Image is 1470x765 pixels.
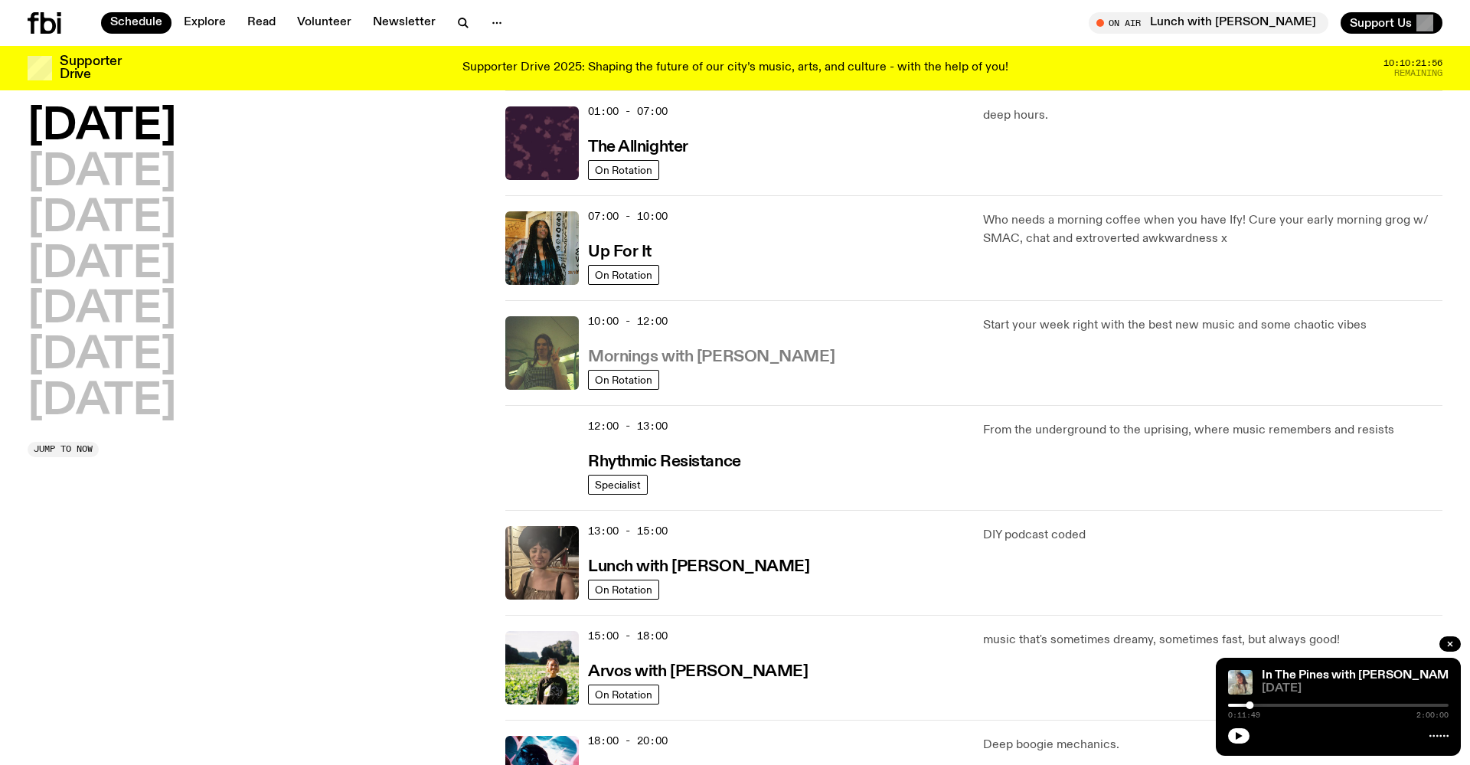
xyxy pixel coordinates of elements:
a: Mornings with [PERSON_NAME] [588,346,835,365]
p: Who needs a morning coffee when you have Ify! Cure your early morning grog w/ SMAC, chat and extr... [983,211,1442,248]
a: Up For It [588,241,652,260]
button: On AirLunch with [PERSON_NAME] [1089,12,1328,34]
h3: Lunch with [PERSON_NAME] [588,559,809,575]
span: [DATE] [1262,683,1449,695]
span: Support Us [1350,16,1412,30]
button: [DATE] [28,244,176,286]
a: On Rotation [588,265,659,285]
p: Deep boogie mechanics. [983,736,1442,754]
span: 15:00 - 18:00 [588,629,668,643]
a: The Allnighter [588,136,688,155]
p: Supporter Drive 2025: Shaping the future of our city’s music, arts, and culture - with the help o... [462,61,1008,75]
span: Remaining [1394,69,1442,77]
p: music that's sometimes dreamy, sometimes fast, but always good! [983,631,1442,649]
img: Bri is smiling and wearing a black t-shirt. She is standing in front of a lush, green field. Ther... [505,631,579,705]
a: Rhythmic Resistance [588,451,741,470]
span: 01:00 - 07:00 [588,104,668,119]
h3: Supporter Drive [60,55,121,81]
span: 0:11:49 [1228,711,1260,719]
a: Specialist [588,475,648,495]
a: Arvos with [PERSON_NAME] [588,661,808,680]
a: On Rotation [588,580,659,600]
a: Newsletter [364,12,445,34]
button: [DATE] [28,335,176,378]
span: On Rotation [595,269,652,280]
a: Volunteer [288,12,361,34]
p: deep hours. [983,106,1442,125]
h3: Rhythmic Resistance [588,454,741,470]
span: 07:00 - 10:00 [588,209,668,224]
button: Support Us [1341,12,1442,34]
button: [DATE] [28,198,176,240]
span: Jump to now [34,445,93,453]
span: 18:00 - 20:00 [588,734,668,748]
span: 10:00 - 12:00 [588,314,668,329]
img: Attu crouches on gravel in front of a brown wall. They are wearing a white fur coat with a hood, ... [505,421,579,495]
a: On Rotation [588,685,659,705]
h3: The Allnighter [588,139,688,155]
a: In The Pines with [PERSON_NAME] [1262,669,1460,682]
a: On Rotation [588,160,659,180]
img: Ify - a Brown Skin girl with black braided twists, looking up to the side with her tongue stickin... [505,211,579,285]
span: 13:00 - 15:00 [588,524,668,538]
p: From the underground to the uprising, where music remembers and resists [983,421,1442,440]
h3: Mornings with [PERSON_NAME] [588,349,835,365]
a: Schedule [101,12,171,34]
span: 12:00 - 13:00 [588,419,668,433]
img: Jim Kretschmer in a really cute outfit with cute braids, standing on a train holding up a peace s... [505,316,579,390]
span: On Rotation [595,374,652,385]
span: Specialist [595,479,641,490]
h3: Arvos with [PERSON_NAME] [588,664,808,680]
button: [DATE] [28,381,176,423]
a: Read [238,12,285,34]
span: On Rotation [595,164,652,175]
a: Explore [175,12,235,34]
p: Start your week right with the best new music and some chaotic vibes [983,316,1442,335]
h3: Up For It [588,244,652,260]
button: [DATE] [28,152,176,195]
span: On Rotation [595,688,652,700]
a: On Rotation [588,370,659,390]
span: On Rotation [595,584,652,595]
button: [DATE] [28,106,176,149]
span: 2:00:00 [1416,711,1449,719]
button: [DATE] [28,289,176,332]
p: DIY podcast coded [983,526,1442,544]
a: Lunch with [PERSON_NAME] [588,556,809,575]
button: Jump to now [28,442,99,457]
span: 10:10:21:56 [1383,59,1442,67]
